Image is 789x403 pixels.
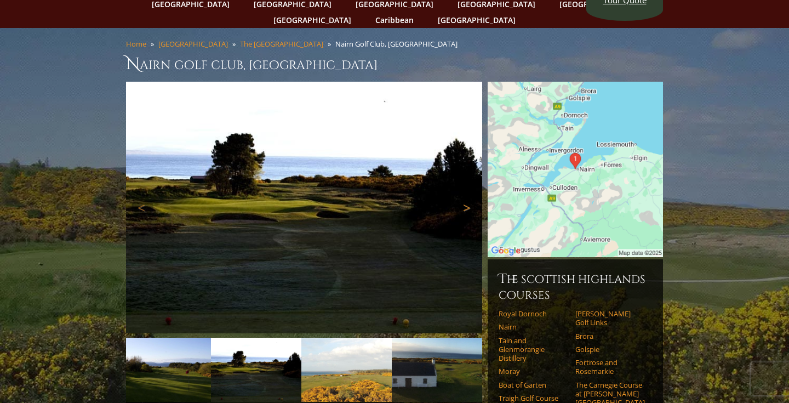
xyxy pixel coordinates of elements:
img: Google Map of Nairn Golf Club, Nairn, Scotland, United Kingdom [488,82,663,257]
h1: Nairn Golf Club, [GEOGRAPHIC_DATA] [126,53,663,75]
a: Tain and Glenmorangie Distillery [499,336,568,363]
a: [GEOGRAPHIC_DATA] [268,12,357,28]
a: [GEOGRAPHIC_DATA] [158,39,228,49]
a: Nairn [499,322,568,331]
a: Royal Dornoch [499,309,568,318]
a: Boat of Garten [499,381,568,389]
a: Caribbean [370,12,419,28]
a: Fortrose and Rosemarkie [575,358,645,376]
a: Next [455,197,477,219]
a: [PERSON_NAME] Golf Links [575,309,645,327]
a: Brora [575,332,645,340]
a: [GEOGRAPHIC_DATA] [432,12,521,28]
a: Previous [131,197,153,219]
h6: The Scottish Highlands Courses [499,270,652,303]
a: Moray [499,367,568,376]
a: Golspie [575,345,645,354]
a: Traigh Golf Course [499,394,568,402]
li: Nairn Golf Club, [GEOGRAPHIC_DATA] [335,39,462,49]
a: Home [126,39,146,49]
a: The [GEOGRAPHIC_DATA] [240,39,323,49]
